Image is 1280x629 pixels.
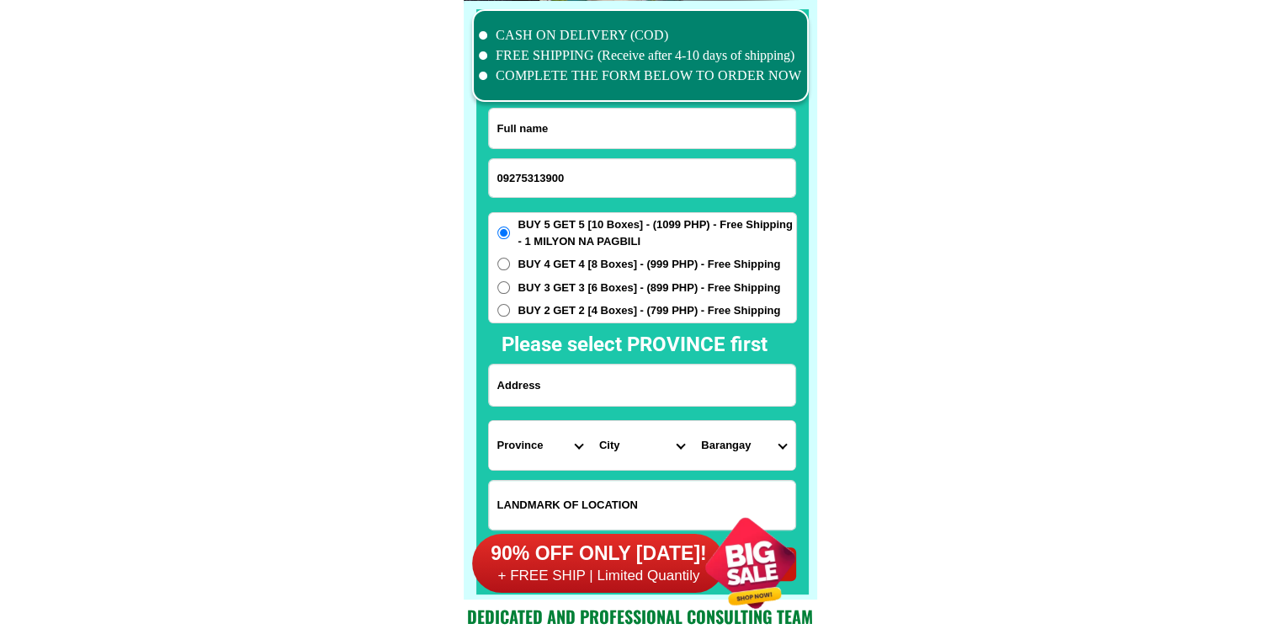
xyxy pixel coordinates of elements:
[497,304,510,317] input: BUY 2 GET 2 [4 Boxes] - (799 PHP) - Free Shipping
[472,541,725,567] h6: 90% OFF ONLY [DATE]!
[489,481,795,530] input: Input LANDMARKOFLOCATION
[518,302,781,319] span: BUY 2 GET 2 [4 Boxes] - (799 PHP) - Free Shipping
[489,421,591,470] select: Select province
[693,421,794,470] select: Select commune
[489,109,795,148] input: Input full_name
[479,66,802,86] li: COMPLETE THE FORM BELOW TO ORDER NOW
[489,159,795,197] input: Input phone_number
[497,281,510,294] input: BUY 3 GET 3 [6 Boxes] - (899 PHP) - Free Shipping
[489,365,795,406] input: Input address
[464,604,817,629] h2: Dedicated and professional consulting team
[591,421,693,470] select: Select district
[518,280,781,296] span: BUY 3 GET 3 [6 Boxes] - (899 PHP) - Free Shipping
[518,256,781,273] span: BUY 4 GET 4 [8 Boxes] - (999 PHP) - Free Shipping
[472,567,725,585] h6: + FREE SHIP | Limited Quantily
[497,258,510,270] input: BUY 4 GET 4 [8 Boxes] - (999 PHP) - Free Shipping
[479,25,802,45] li: CASH ON DELIVERY (COD)
[479,45,802,66] li: FREE SHIPPING (Receive after 4-10 days of shipping)
[502,329,949,360] h2: Please select PROVINCE first
[518,216,796,249] span: BUY 5 GET 5 [10 Boxes] - (1099 PHP) - Free Shipping - 1 MILYON NA PAGBILI
[497,227,510,239] input: BUY 5 GET 5 [10 Boxes] - (1099 PHP) - Free Shipping - 1 MILYON NA PAGBILI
